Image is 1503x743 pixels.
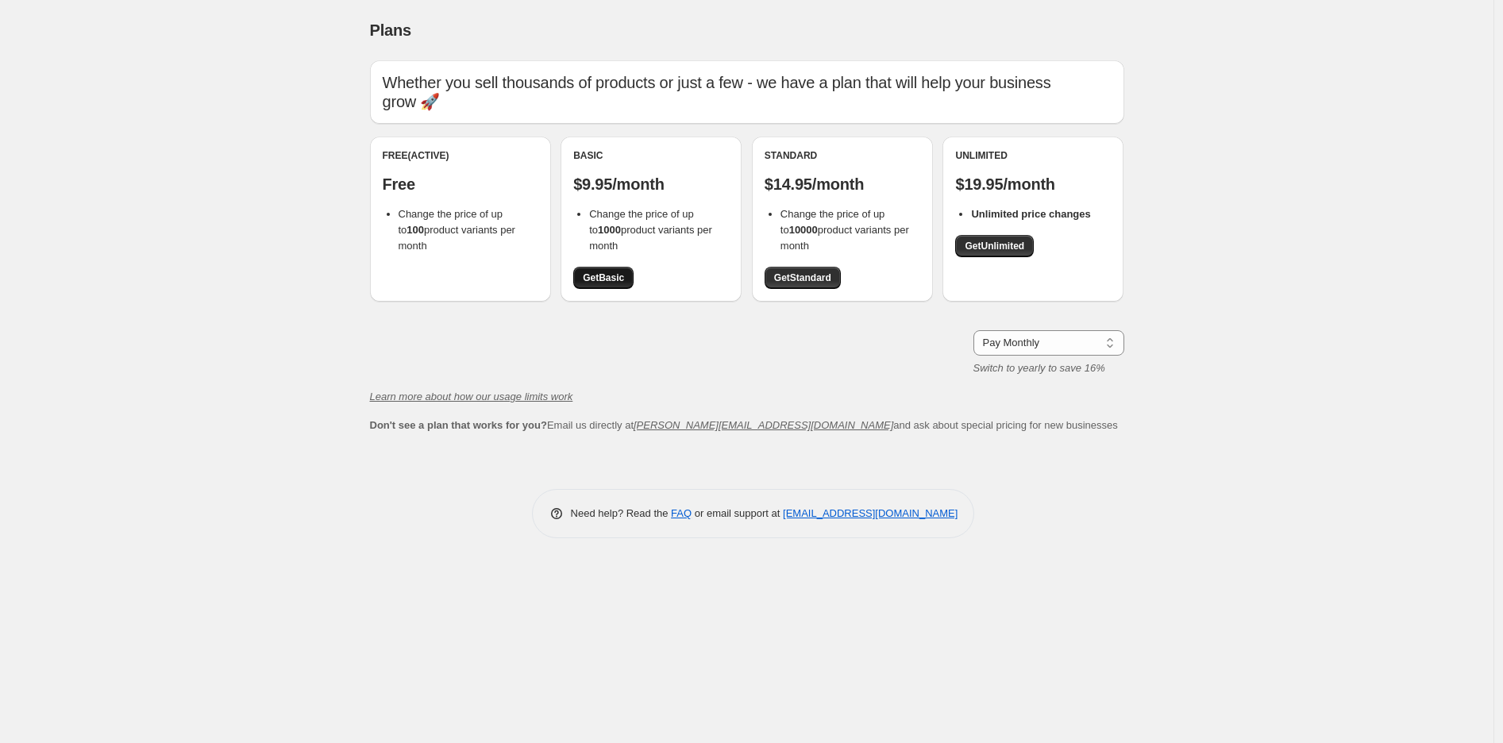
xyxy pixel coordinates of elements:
[571,507,672,519] span: Need help? Read the
[774,271,831,284] span: Get Standard
[399,208,515,252] span: Change the price of up to product variants per month
[765,267,841,289] a: GetStandard
[955,235,1034,257] a: GetUnlimited
[383,73,1112,111] p: Whether you sell thousands of products or just a few - we have a plan that will help your busines...
[671,507,692,519] a: FAQ
[383,149,538,162] div: Free (Active)
[573,175,729,194] p: $9.95/month
[765,149,920,162] div: Standard
[965,240,1024,252] span: Get Unlimited
[789,224,818,236] b: 10000
[765,175,920,194] p: $14.95/month
[598,224,621,236] b: 1000
[973,362,1105,374] i: Switch to yearly to save 16%
[955,149,1111,162] div: Unlimited
[370,419,547,431] b: Don't see a plan that works for you?
[573,267,634,289] a: GetBasic
[589,208,712,252] span: Change the price of up to product variants per month
[780,208,909,252] span: Change the price of up to product variants per month
[955,175,1111,194] p: $19.95/month
[407,224,424,236] b: 100
[370,21,411,39] span: Plans
[370,391,573,402] a: Learn more about how our usage limits work
[383,175,538,194] p: Free
[634,419,893,431] a: [PERSON_NAME][EMAIL_ADDRESS][DOMAIN_NAME]
[370,419,1118,431] span: Email us directly at and ask about special pricing for new businesses
[573,149,729,162] div: Basic
[583,271,624,284] span: Get Basic
[971,208,1090,220] b: Unlimited price changes
[692,507,783,519] span: or email support at
[783,507,958,519] a: [EMAIL_ADDRESS][DOMAIN_NAME]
